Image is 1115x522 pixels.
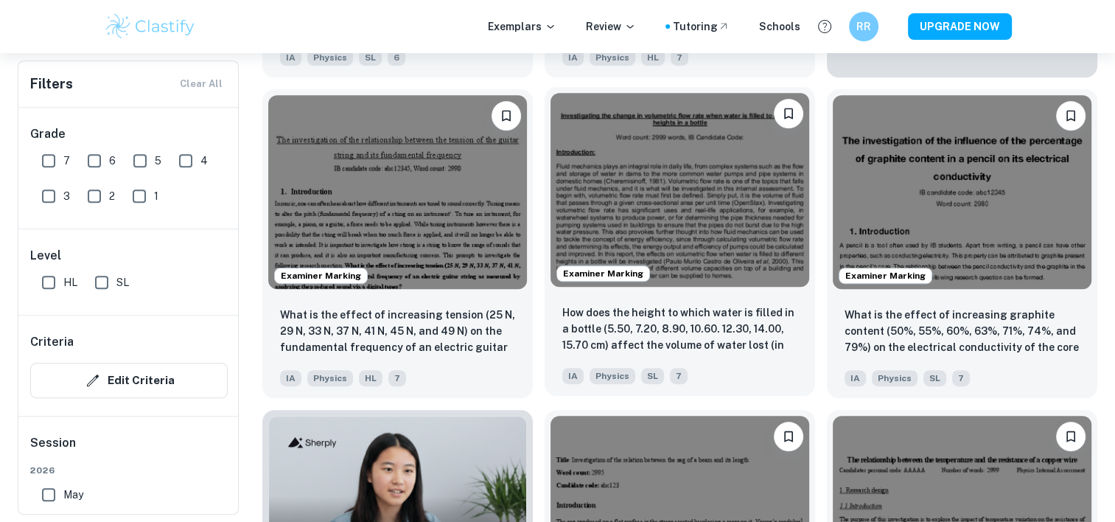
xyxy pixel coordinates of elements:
[275,269,367,282] span: Examiner Marking
[280,307,515,357] p: What is the effect of increasing tension (25 N, 29 N, 33 N, 37 N, 41 N, 45 N, and 49 N) on the fu...
[845,370,866,386] span: IA
[359,370,382,386] span: HL
[812,14,837,39] button: Help and Feedback
[155,153,161,169] span: 5
[952,370,970,386] span: 7
[268,95,527,289] img: Physics IA example thumbnail: What is the effect of increasing tension
[359,49,382,66] span: SL
[1056,422,1086,451] button: Bookmark
[641,368,664,384] span: SL
[280,370,301,386] span: IA
[488,18,556,35] p: Exemplars
[63,188,70,204] span: 3
[849,12,878,41] button: RR
[307,370,353,386] span: Physics
[388,370,406,386] span: 7
[590,368,635,384] span: Physics
[1056,101,1086,130] button: Bookmark
[673,18,730,35] a: Tutoring
[562,49,584,66] span: IA
[774,99,803,128] button: Bookmark
[774,422,803,451] button: Bookmark
[833,95,1091,289] img: Physics IA example thumbnail: What is the effect of increasing graphit
[30,333,74,351] h6: Criteria
[562,304,797,355] p: How does the height to which water is filled in a bottle (5.50, 7.20, 8.90, 10.60. 12.30, 14.00, ...
[671,49,688,66] span: 7
[63,153,70,169] span: 7
[586,18,636,35] p: Review
[30,125,228,143] h6: Grade
[908,13,1012,40] button: UPGRADE NOW
[388,49,405,66] span: 6
[200,153,208,169] span: 4
[307,49,353,66] span: Physics
[30,363,228,398] button: Edit Criteria
[827,89,1097,398] a: Examiner MarkingBookmarkWhat is the effect of increasing graphite content (50%, 55%, 60%, 63%, 71...
[641,49,665,66] span: HL
[109,188,115,204] span: 2
[670,368,688,384] span: 7
[550,93,809,287] img: Physics IA example thumbnail: How does the height to which water is fi
[280,49,301,66] span: IA
[30,434,228,464] h6: Session
[30,247,228,265] h6: Level
[262,89,533,398] a: Examiner MarkingBookmarkWhat is the effect of increasing tension (25 N, 29 N, 33 N, 37 N, 41 N, 4...
[872,370,917,386] span: Physics
[845,307,1080,357] p: What is the effect of increasing graphite content (50%, 55%, 60%, 63%, 71%, 74%, and 79%) on the ...
[590,49,635,66] span: Physics
[63,274,77,290] span: HL
[492,101,521,130] button: Bookmark
[109,153,116,169] span: 6
[30,464,228,477] span: 2026
[557,267,649,280] span: Examiner Marking
[759,18,800,35] a: Schools
[104,12,198,41] img: Clastify logo
[154,188,158,204] span: 1
[116,274,129,290] span: SL
[63,487,83,503] span: May
[545,89,815,398] a: Examiner MarkingBookmarkHow does the height to which water is filled in a bottle (5.50, 7.20, 8.9...
[923,370,946,386] span: SL
[562,368,584,384] span: IA
[30,74,73,94] h6: Filters
[855,18,872,35] h6: RR
[839,269,932,282] span: Examiner Marking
